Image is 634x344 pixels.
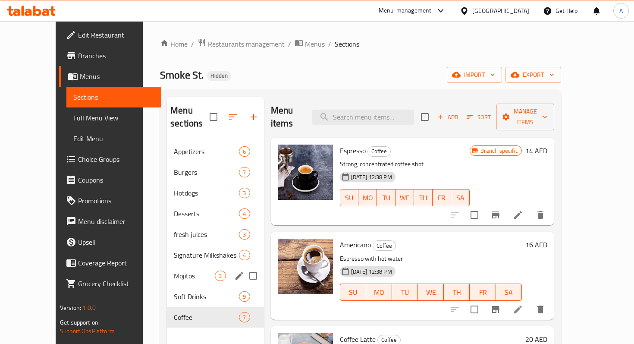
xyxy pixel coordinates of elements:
[496,284,522,301] button: SA
[444,284,470,301] button: TH
[447,67,502,83] button: import
[239,189,249,197] span: 3
[239,230,249,239] span: 3
[348,268,395,276] span: [DATE] 12:38 PM
[66,107,161,128] a: Full Menu View
[340,144,366,157] span: Espresso
[305,39,325,49] span: Menus
[436,112,459,122] span: Add
[421,286,440,299] span: WE
[239,168,249,177] span: 7
[78,196,154,206] span: Promotions
[525,145,547,157] h6: 14 AED
[167,245,264,265] div: Signature Milkshakes4
[170,104,209,130] h2: Menu sections
[83,302,96,313] span: 1.0.0
[243,107,264,127] button: Add section
[233,269,246,282] button: edit
[418,284,444,301] button: WE
[59,25,161,45] a: Edit Restaurant
[368,146,390,156] span: Coffee
[167,224,264,245] div: fresh juices3
[239,229,250,240] div: items
[174,271,215,281] span: Mojitos
[174,167,239,177] span: Burgers
[59,273,161,294] a: Grocery Checklist
[505,67,561,83] button: export
[465,110,493,124] button: Sort
[160,38,561,50] nav: breadcrumb
[239,291,250,302] div: items
[78,175,154,185] span: Coupons
[59,149,161,170] a: Choice Groups
[160,65,204,85] span: Smoke St.
[239,312,250,322] div: items
[340,238,371,251] span: Americano
[80,71,154,82] span: Menus
[167,162,264,183] div: Burgers7
[485,299,506,320] button: Branch-specific-item
[370,286,389,299] span: MO
[477,147,521,155] span: Branch specific
[174,188,239,198] div: Hotdogs
[59,170,161,190] a: Coupons
[167,141,264,162] div: Appetizers6
[513,210,523,220] a: Edit menu item
[454,69,495,80] span: import
[344,192,355,204] span: SU
[377,189,395,206] button: TU
[174,208,239,219] span: Desserts
[174,312,239,322] div: Coffee
[470,284,496,301] button: FR
[66,87,161,107] a: Sections
[60,302,81,313] span: Version:
[271,104,302,130] h2: Menu items
[340,159,470,170] p: Strong, concentrated coffee shot
[416,108,434,126] span: Select section
[447,286,466,299] span: TH
[392,284,418,301] button: TU
[59,190,161,211] a: Promotions
[174,250,239,260] span: Signature Milkshakes
[525,239,547,251] h6: 16 AED
[167,138,264,331] nav: Menu sections
[373,241,395,251] span: Coffee
[78,237,154,247] span: Upsell
[191,39,194,49] li: /
[513,304,523,315] a: Edit menu item
[473,286,492,299] span: FR
[204,108,223,126] span: Select all sections
[344,286,363,299] span: SU
[239,148,249,156] span: 6
[167,265,264,286] div: Mojitos3edit
[335,39,359,49] span: Sections
[366,284,392,301] button: MO
[239,250,250,260] div: items
[358,189,377,206] button: MO
[530,299,551,320] button: delete
[503,106,547,128] span: Manage items
[174,146,239,157] div: Appetizers
[167,203,264,224] div: Desserts4
[373,240,396,251] div: Coffee
[207,72,231,79] span: Hidden
[451,189,470,206] button: SA
[78,30,154,40] span: Edit Restaurant
[207,71,231,81] div: Hidden
[78,50,154,61] span: Branches
[414,189,433,206] button: TH
[399,192,411,204] span: WE
[73,92,154,102] span: Sections
[239,146,250,157] div: items
[340,284,366,301] button: SU
[223,107,243,127] span: Sort sections
[198,38,285,50] a: Restaurants management
[465,300,483,319] span: Select to update
[328,39,331,49] li: /
[312,110,414,125] input: search
[239,167,250,177] div: items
